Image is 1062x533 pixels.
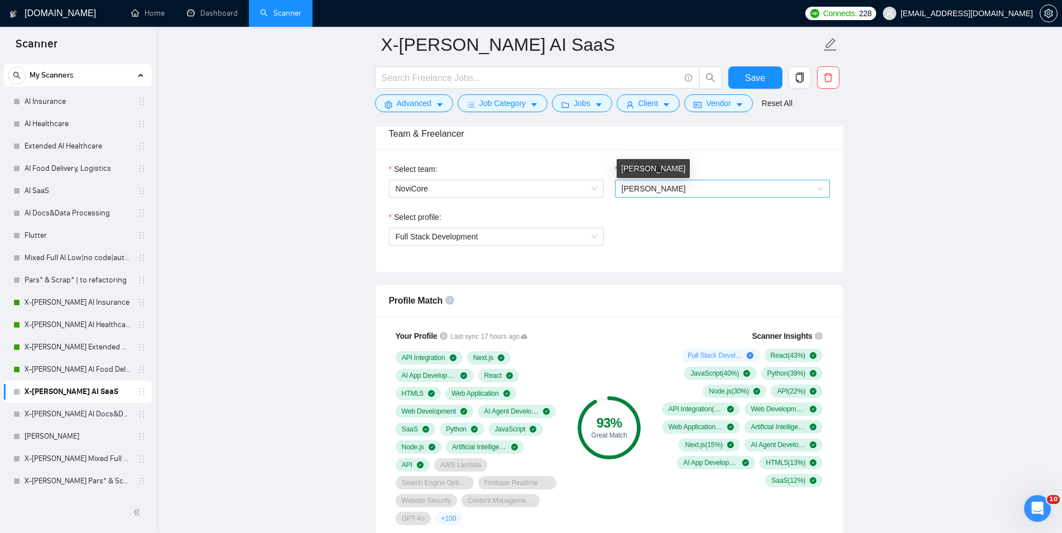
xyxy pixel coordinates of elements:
span: check-circle [810,352,816,359]
span: holder [137,142,146,151]
span: setting [1040,9,1057,18]
span: check-circle [810,370,816,377]
span: HTML5 [402,389,424,398]
span: check-circle [753,388,760,395]
span: plus-circle [747,352,753,359]
button: delete [817,66,839,89]
input: Search Freelance Jobs... [382,71,680,85]
span: holder [137,119,146,128]
span: Save [745,71,765,85]
span: bars [467,100,475,109]
input: Scanner name... [381,31,821,59]
a: X-[PERSON_NAME] AI Docs&Data Processing [25,403,131,425]
a: AI Insurance [25,90,131,113]
span: caret-down [436,100,444,109]
span: Full Stack Development [396,232,478,241]
span: caret-down [595,100,603,109]
span: Content Management System [468,496,534,505]
span: Node.js [402,443,424,452]
span: API [402,460,412,469]
span: edit [823,37,838,52]
span: Scanner [7,36,66,59]
span: caret-down [662,100,670,109]
span: info-circle [685,74,692,81]
label: Select freelancer: [615,163,681,175]
a: homeHome [131,8,165,18]
span: check-circle [727,406,734,412]
span: Advanced [397,97,431,109]
span: AI App Development [402,371,456,380]
span: check-circle [417,462,424,468]
span: holder [137,97,146,106]
span: Web Development [402,407,456,416]
a: X-[PERSON_NAME] AI Healthcare [25,314,131,336]
span: 228 [859,7,871,20]
a: AI Healthcare [25,113,131,135]
span: Scanner Insights [752,332,812,340]
span: caret-down [530,100,538,109]
span: React ( 43 %) [771,351,806,360]
a: dashboardDashboard [187,8,238,18]
a: X-[PERSON_NAME] AI SaaS [25,381,131,403]
span: Profile Match [389,296,443,305]
span: holder [137,343,146,352]
span: holder [137,320,146,329]
a: Mixed Full AI Low|no code|automations [25,247,131,269]
span: holder [137,253,146,262]
div: Great Match [578,432,641,439]
span: Vendor [706,97,731,109]
span: user [626,100,634,109]
span: 10 [1047,495,1060,504]
span: Python [446,425,467,434]
span: Python ( 39 %) [767,369,806,378]
a: X-[PERSON_NAME] Mixed Full AI Low|no code|automations [25,448,131,470]
span: holder [137,410,146,419]
a: Reset All [762,97,792,109]
span: info-circle [445,296,454,305]
span: check-circle [460,408,467,415]
span: Client [638,97,659,109]
span: holder [137,365,146,374]
a: X-[PERSON_NAME] Extended AI Healthcare [25,336,131,358]
img: logo [9,5,17,23]
span: AI App Development ( 13 %) [683,458,738,467]
iframe: Intercom live chat [1024,495,1051,522]
a: Extended AI Healthcare [25,135,131,157]
span: holder [137,432,146,441]
button: search [8,66,26,84]
span: My Scanners [30,64,74,87]
button: idcardVendorcaret-down [684,94,752,112]
span: Search Engine Optimization [402,478,468,487]
span: AWS Lambda [440,460,481,469]
span: check-circle [503,390,510,397]
span: check-circle [429,444,435,450]
span: check-circle [727,441,734,448]
span: Connects: [823,7,857,20]
a: X-[PERSON_NAME] Pars* & Scrap* | to refactoring [25,470,131,492]
span: Web Development ( 20 %) [751,405,805,414]
span: Your Profile [396,332,438,340]
div: 93 % [578,416,641,430]
span: Full Stack Development ( 82 %) [688,351,743,360]
span: GPT-4o [402,514,425,523]
span: JavaScript ( 40 %) [690,369,739,378]
button: copy [789,66,811,89]
span: Firebase Realtime Database [484,478,550,487]
span: Select profile: [394,211,441,223]
span: double-left [133,507,144,518]
span: Last sync 17 hours ago [450,332,527,342]
span: Web Application [451,389,499,398]
span: HTML5 ( 13 %) [766,458,805,467]
button: Save [728,66,782,89]
span: [PERSON_NAME] [622,184,686,193]
span: check-circle [743,370,750,377]
span: holder [137,387,146,396]
span: check-circle [543,408,550,415]
span: info-circle [440,332,448,340]
span: AI Agent Development [484,407,539,416]
a: X-[PERSON_NAME] AI Food Delivery, Logistics [25,358,131,381]
span: NoviCore [396,180,597,197]
span: check-circle [530,426,536,433]
a: AI Docs&Data Processing [25,202,131,224]
span: check-circle [511,444,518,450]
